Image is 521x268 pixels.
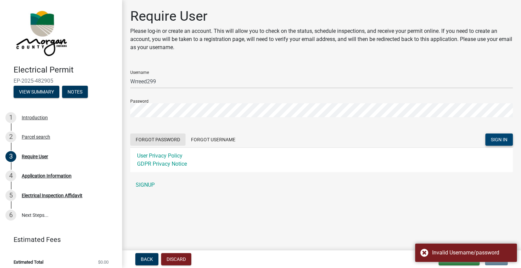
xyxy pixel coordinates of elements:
[137,161,187,167] a: GDPR Privacy Notice
[22,173,72,178] div: Application Information
[5,190,16,201] div: 5
[14,89,59,95] wm-modal-confirm: Summary
[22,115,48,120] div: Introduction
[22,193,82,198] div: Electrical Inspection Affidavit
[130,8,513,24] h1: Require User
[5,112,16,123] div: 1
[22,154,48,159] div: Require User
[130,27,513,51] p: Please log-in or create an account. This will allow you to check on the status, schedule inspecti...
[485,133,513,146] button: SIGN IN
[137,152,182,159] a: User Privacy Policy
[5,210,16,221] div: 6
[5,170,16,181] div: 4
[14,86,59,98] button: View Summary
[62,89,88,95] wm-modal-confirm: Notes
[130,178,513,192] a: SIGNUP
[135,253,158,265] button: Back
[186,133,241,146] button: Forgot Username
[432,249,512,257] div: Invalid Username/password
[130,133,186,146] button: Forgot Password
[14,78,109,84] span: EP-2025-482905
[5,151,16,162] div: 3
[5,233,111,246] a: Estimated Fees
[141,256,153,262] span: Back
[161,253,191,265] button: Discard
[14,65,117,75] h4: Electrical Permit
[62,86,88,98] button: Notes
[22,135,50,139] div: Parcel search
[14,7,68,58] img: Morgan County, Indiana
[14,260,43,264] span: Estimated Total
[491,137,507,142] span: SIGN IN
[5,131,16,142] div: 2
[98,260,109,264] span: $0.00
